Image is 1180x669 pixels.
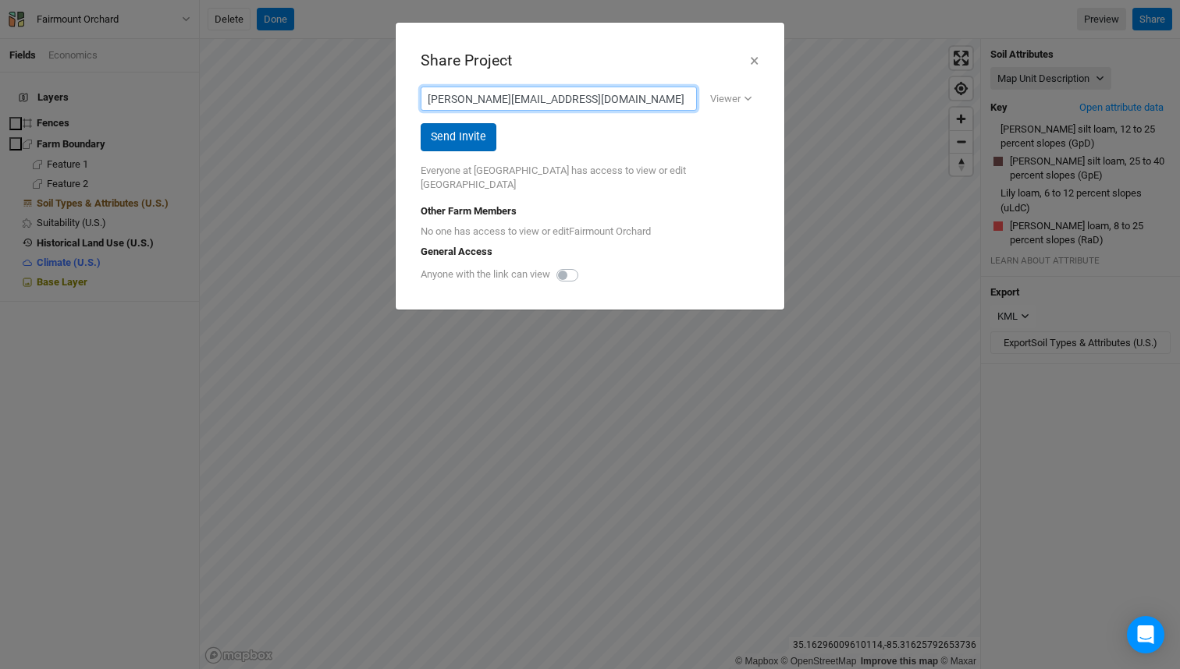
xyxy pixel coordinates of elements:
div: Everyone at [GEOGRAPHIC_DATA] has access to view or edit [GEOGRAPHIC_DATA] [421,151,759,204]
div: Other Farm Members [421,204,759,218]
button: Viewer [703,87,759,111]
label: Anyone with the link can view [421,267,550,281]
div: General Access [421,245,759,259]
div: No one has access to view or edit Fairmount Orchard [421,218,759,245]
input: List of emails, comma separated [421,87,697,111]
button: × [749,48,759,74]
div: Share Project [421,50,512,71]
div: Open Intercom Messenger [1127,616,1164,653]
div: Viewer [710,91,741,107]
button: Send Invite [421,123,496,150]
